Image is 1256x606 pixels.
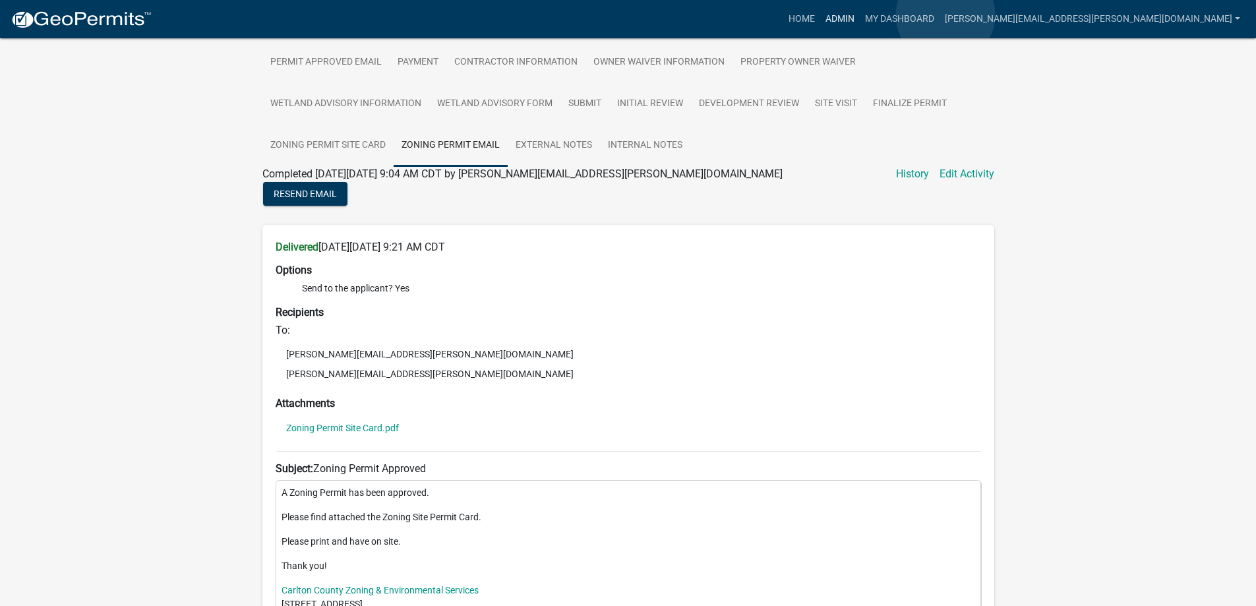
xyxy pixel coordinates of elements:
a: My Dashboard [860,7,940,32]
a: [PERSON_NAME][EMAIL_ADDRESS][PERSON_NAME][DOMAIN_NAME] [940,7,1245,32]
a: History [896,166,929,182]
a: Edit Activity [940,166,994,182]
strong: Delivered [276,241,318,253]
p: Thank you! [282,559,975,573]
li: [PERSON_NAME][EMAIL_ADDRESS][PERSON_NAME][DOMAIN_NAME] [276,364,981,384]
a: Submit [560,83,609,125]
p: Please print and have on site. [282,535,975,549]
li: Send to the applicant? Yes [302,282,981,295]
a: Initial Review [609,83,691,125]
a: Wetland Advisory Information [262,83,429,125]
a: Payment [390,42,446,84]
a: External Notes [508,125,600,167]
a: Zoning Permit Site Card.pdf [286,423,399,433]
p: Please find attached the Zoning Site Permit Card. [282,510,975,524]
strong: Options [276,264,312,276]
button: Resend Email [263,182,347,206]
h6: To: [276,324,981,336]
strong: Subject: [276,462,313,475]
a: Carlton County Zoning & Environmental Services [282,585,479,595]
span: Resend Email [274,188,337,198]
a: Home [783,7,820,32]
strong: Recipients [276,306,324,318]
a: Zoning Permit Email [394,125,508,167]
a: Wetland Advisory Form [429,83,560,125]
strong: Attachments [276,397,335,409]
a: Zoning Permit Site Card [262,125,394,167]
a: Development Review [691,83,807,125]
a: Finalize Permit [865,83,955,125]
a: Property Owner Waiver [733,42,864,84]
a: Internal Notes [600,125,690,167]
span: Completed [DATE][DATE] 9:04 AM CDT by [PERSON_NAME][EMAIL_ADDRESS][PERSON_NAME][DOMAIN_NAME] [262,167,783,180]
h6: [DATE][DATE] 9:21 AM CDT [276,241,981,253]
a: Admin [820,7,860,32]
p: A Zoning Permit has been approved. [282,486,975,500]
a: Contractor Information [446,42,585,84]
a: Permit Approved Email [262,42,390,84]
a: Owner Waiver Information [585,42,733,84]
a: Site Visit [807,83,865,125]
li: [PERSON_NAME][EMAIL_ADDRESS][PERSON_NAME][DOMAIN_NAME] [276,344,981,364]
h6: Zoning Permit Approved [276,462,981,475]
